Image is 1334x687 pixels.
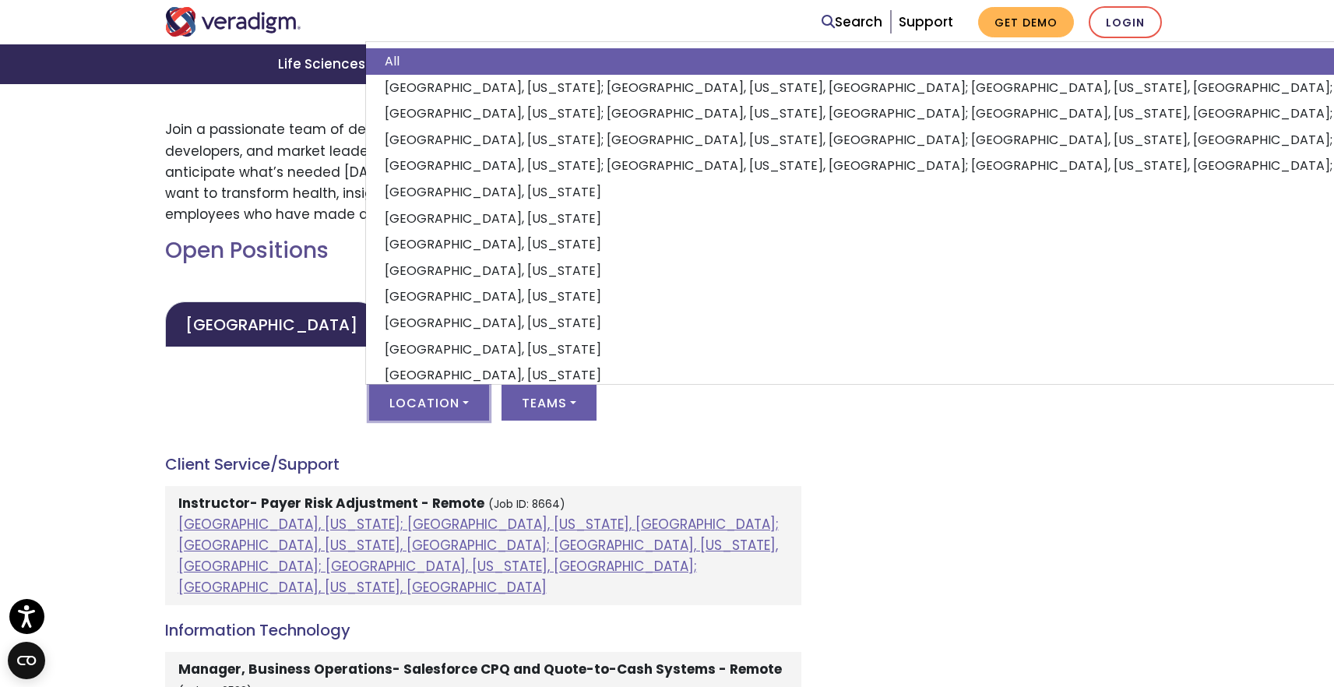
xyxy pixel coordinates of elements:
[165,7,301,37] img: Veradigm logo
[165,621,801,639] h4: Information Technology
[259,44,389,84] a: Life Sciences
[899,12,953,31] a: Support
[165,301,378,347] a: [GEOGRAPHIC_DATA]
[8,642,45,679] button: Open CMP widget
[822,12,882,33] a: Search
[978,7,1074,37] a: Get Demo
[178,515,779,597] a: [GEOGRAPHIC_DATA], [US_STATE]; [GEOGRAPHIC_DATA], [US_STATE], [GEOGRAPHIC_DATA]; [GEOGRAPHIC_DATA...
[502,385,597,421] button: Teams
[488,497,565,512] small: (Job ID: 8664)
[165,455,801,474] h4: Client Service/Support
[178,494,484,513] strong: Instructor- Payer Risk Adjustment - Remote
[165,238,801,264] h2: Open Positions
[178,660,782,678] strong: Manager, Business Operations- Salesforce CPQ and Quote-to-Cash Systems - Remote
[165,119,801,225] p: Join a passionate team of dedicated associates who work side-by-side with caregivers, developers,...
[369,385,489,421] button: Location
[1089,6,1162,38] a: Login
